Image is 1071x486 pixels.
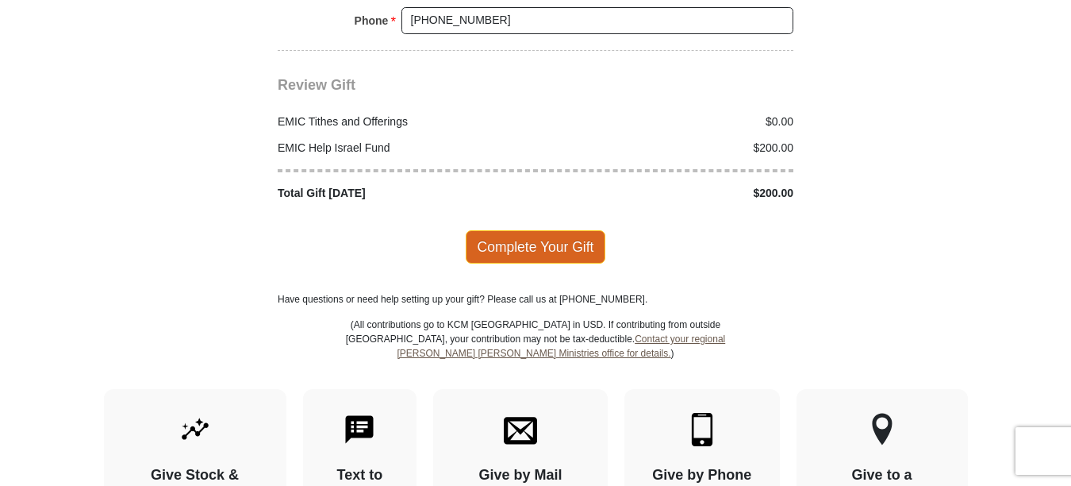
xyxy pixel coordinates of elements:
img: text-to-give.svg [343,413,376,446]
span: Complete Your Gift [466,230,606,264]
div: $200.00 [535,185,802,202]
img: envelope.svg [504,413,537,446]
span: Review Gift [278,77,355,93]
p: Have questions or need help setting up your gift? Please call us at [PHONE_NUMBER]. [278,292,793,307]
h4: Give by Mail [461,467,580,484]
div: Total Gift [DATE] [270,185,536,202]
a: Contact your regional [PERSON_NAME] [PERSON_NAME] Ministries office for details. [397,334,725,359]
div: $200.00 [535,140,802,156]
div: $0.00 [535,114,802,130]
div: EMIC Help Israel Fund [270,140,536,156]
h4: Give by Phone [652,467,752,484]
img: mobile.svg [685,413,719,446]
img: other-region [871,413,893,446]
img: give-by-stock.svg [178,413,212,446]
p: (All contributions go to KCM [GEOGRAPHIC_DATA] in USD. If contributing from outside [GEOGRAPHIC_D... [345,318,726,389]
div: EMIC Tithes and Offerings [270,114,536,130]
strong: Phone [355,10,389,32]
